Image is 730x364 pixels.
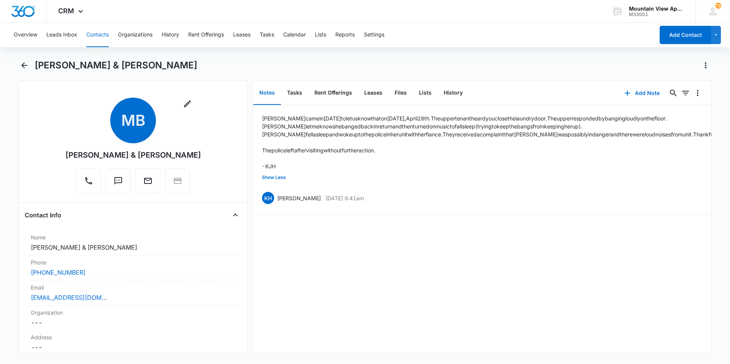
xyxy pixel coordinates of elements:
button: Organizations [118,23,152,47]
button: Call [76,168,101,193]
dd: --- [31,318,235,327]
button: Actions [700,59,712,71]
div: account name [629,6,684,12]
a: Call [76,180,101,187]
dd: [PERSON_NAME] & [PERSON_NAME] [31,243,235,252]
p: [DATE] 9:41am [325,194,364,202]
button: Leads Inbox [46,23,77,47]
div: Name[PERSON_NAME] & [PERSON_NAME] [25,230,241,255]
button: Text [106,168,131,193]
p: [PERSON_NAME] [277,194,321,202]
label: Organization [31,309,235,317]
div: Phone[PHONE_NUMBER] [25,255,241,280]
button: Tasks [281,81,308,105]
button: Filters [679,87,692,99]
label: Address [31,333,235,341]
a: [PHONE_NUMBER] [31,268,86,277]
label: Phone [31,258,235,266]
a: Email [135,180,160,187]
label: Name [31,233,235,241]
button: Back [18,59,30,71]
span: KH [262,192,274,204]
button: History [162,23,179,47]
button: Search... [667,87,679,99]
button: Settings [364,23,384,47]
button: Leases [233,23,251,47]
button: Lists [315,23,326,47]
h4: Contact Info [25,210,61,220]
button: Reports [335,23,355,47]
div: notifications count [715,3,721,9]
button: Close [229,209,241,221]
button: Files [389,81,413,105]
dd: --- [31,343,235,352]
button: Overview [14,23,37,47]
label: Email [31,283,235,291]
button: Rent Offerings [308,81,358,105]
a: Text [106,180,131,187]
span: 72 [715,3,721,9]
button: Calendar [283,23,306,47]
button: Add Note [617,84,667,102]
button: Email [135,168,160,193]
button: Contacts [86,23,109,47]
a: [EMAIL_ADDRESS][DOMAIN_NAME] [31,293,107,302]
button: Leases [358,81,389,105]
div: [PERSON_NAME] & [PERSON_NAME] [65,149,201,161]
span: CRM [58,7,74,15]
button: Rent Offerings [188,23,224,47]
button: Lists [413,81,438,105]
button: Add Contact [660,26,711,44]
button: History [438,81,469,105]
div: account id [629,12,684,17]
h1: [PERSON_NAME] & [PERSON_NAME] [35,60,197,71]
span: MB [110,98,156,143]
button: Tasks [260,23,274,47]
button: Overflow Menu [692,87,704,99]
button: Show Less [262,170,286,185]
button: Notes [253,81,281,105]
div: Address--- [25,330,241,355]
div: Organization--- [25,305,241,330]
div: Email[EMAIL_ADDRESS][DOMAIN_NAME] [25,280,241,305]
